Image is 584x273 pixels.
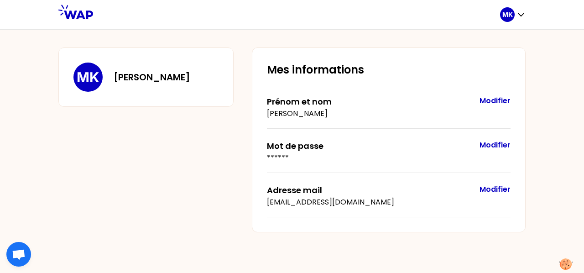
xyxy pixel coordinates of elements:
[500,7,526,22] button: MK
[267,140,323,152] label: Mot de passe
[267,63,511,77] h2: Mes informations
[480,140,511,151] button: Modifier
[267,96,332,107] label: Prénom et nom
[502,10,513,19] p: MK
[267,108,470,119] p: [PERSON_NAME]
[480,184,511,195] button: Modifier
[114,71,190,84] h3: [PERSON_NAME]
[480,95,511,106] button: Modifier
[267,197,470,208] p: [EMAIL_ADDRESS][DOMAIN_NAME]
[77,69,99,85] p: MK
[6,242,31,267] div: Ouvrir le chat
[267,184,322,196] label: Adresse mail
